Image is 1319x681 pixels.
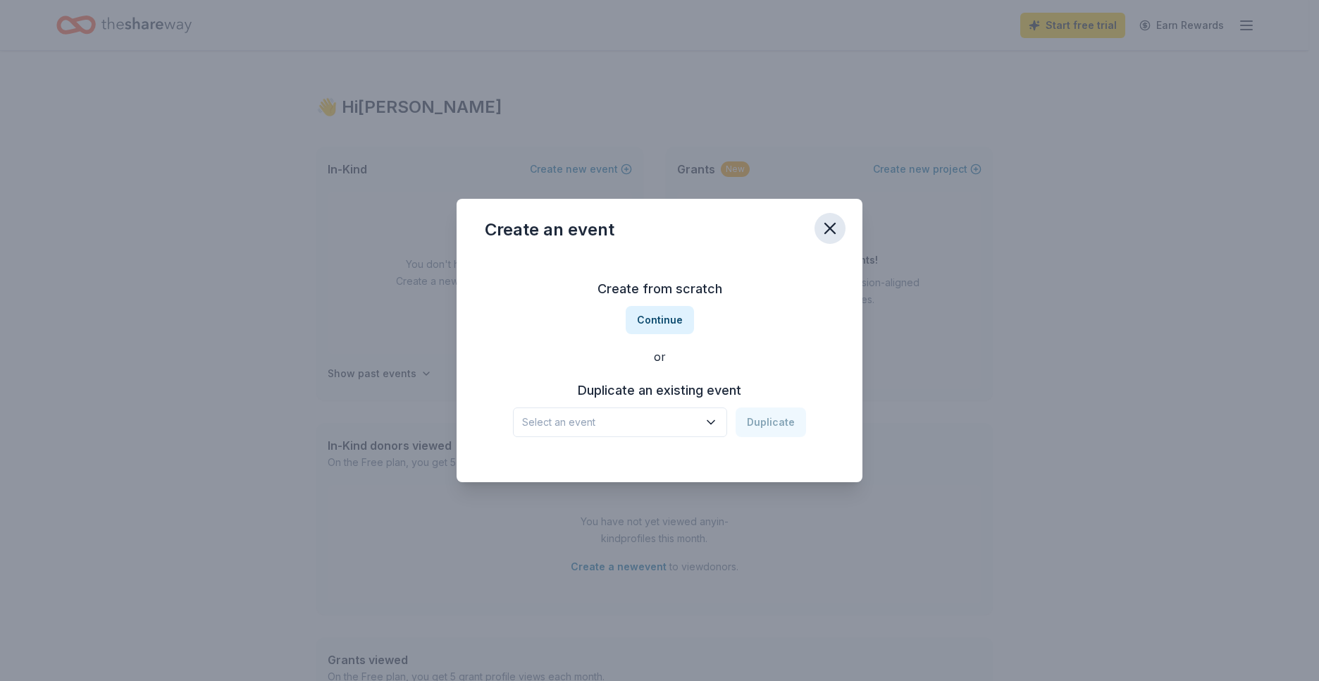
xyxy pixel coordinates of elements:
[513,407,727,437] button: Select an event
[626,306,694,334] button: Continue
[513,379,806,402] h3: Duplicate an existing event
[485,219,614,241] div: Create an event
[522,414,698,431] span: Select an event
[485,348,834,365] div: or
[485,278,834,300] h3: Create from scratch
